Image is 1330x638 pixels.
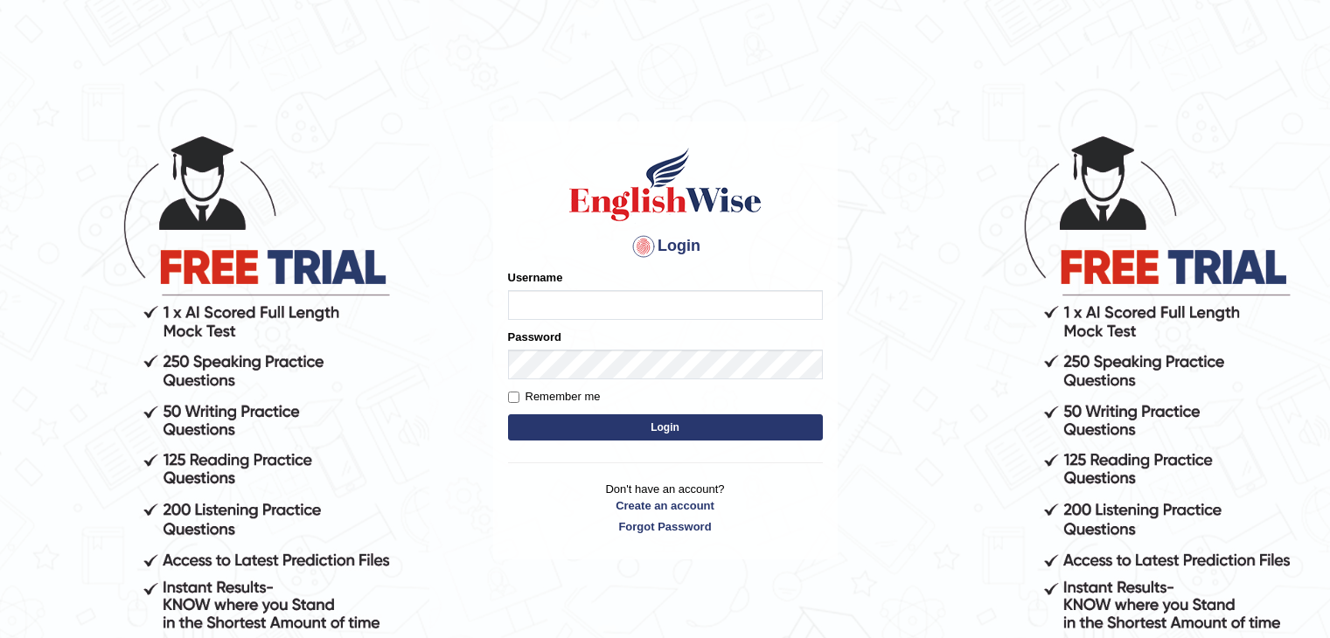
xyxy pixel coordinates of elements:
img: Logo of English Wise sign in for intelligent practice with AI [566,145,765,224]
input: Remember me [508,392,519,403]
p: Don't have an account? [508,481,823,535]
a: Create an account [508,497,823,514]
label: Remember me [508,388,601,406]
button: Login [508,414,823,440]
h4: Login [508,232,823,260]
a: Forgot Password [508,518,823,535]
label: Password [508,329,561,345]
label: Username [508,269,563,286]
